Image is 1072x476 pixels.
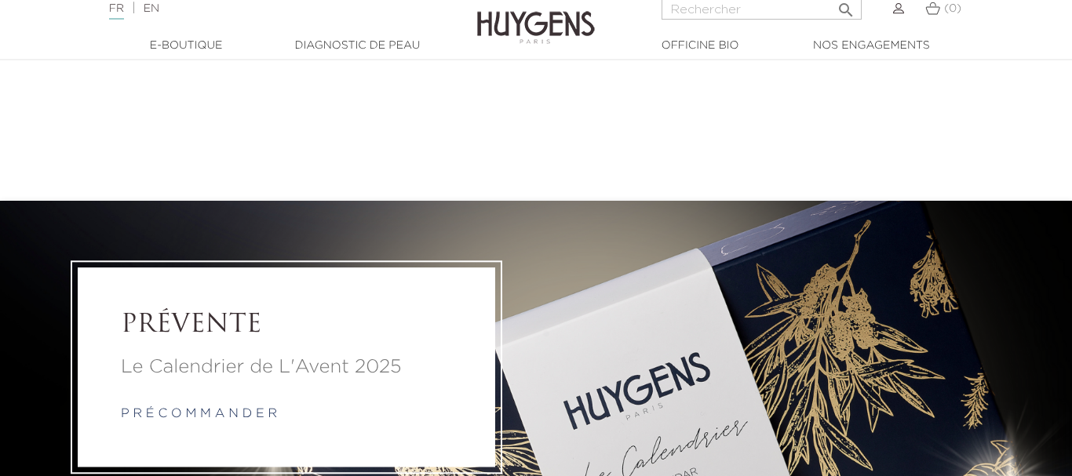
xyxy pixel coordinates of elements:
a: E-Boutique [108,38,264,54]
a: FR [109,3,124,20]
span: (0) [944,3,961,14]
a: Nos engagements [793,38,950,54]
a: p r é c o m m a n d e r [121,408,277,420]
a: Le Calendrier de L'Avent 2025 [121,353,452,381]
a: Officine Bio [622,38,778,54]
a: PRÉVENTE [121,311,452,341]
a: EN [144,3,159,14]
a: Diagnostic de peau [279,38,436,54]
